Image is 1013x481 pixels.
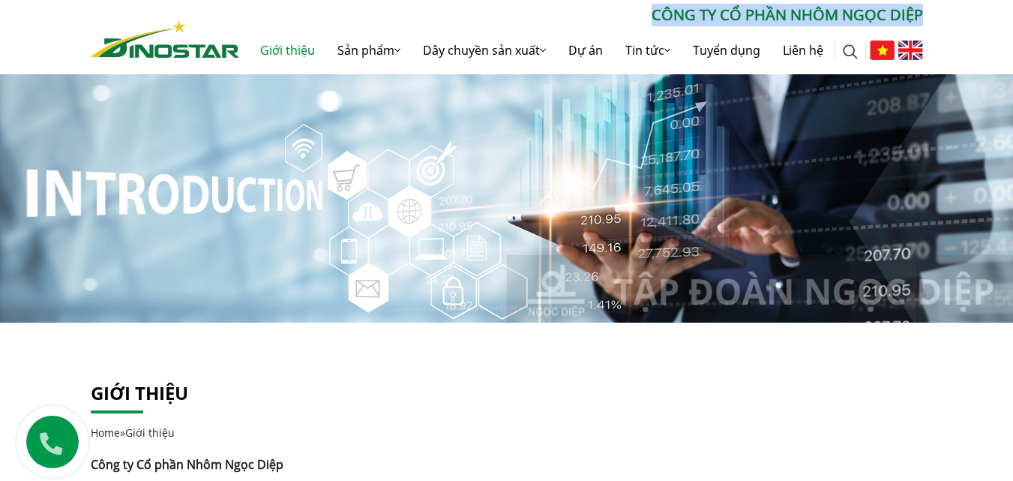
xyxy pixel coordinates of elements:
a: Dây chuyền sản xuất [412,26,557,74]
strong: Công ty Cổ phần Nhôm Ngọc Diệp [91,456,283,473]
span: Giới thiệu [125,425,175,440]
p: CÔNG TY CỔ PHẦN NHÔM NGỌC DIỆP [239,4,923,26]
a: Home [91,425,120,440]
a: Liên hệ [772,26,835,74]
a: Giới thiệu [91,380,188,405]
span: » [91,425,175,440]
a: Sản phẩm [326,26,412,74]
a: Tin tức [614,26,682,74]
img: Nhôm Dinostar [91,20,239,58]
a: Tuyển dụng [682,26,772,74]
img: English [898,41,923,60]
a: Giới thiệu [249,26,326,74]
a: Dự án [557,26,614,74]
img: Tiếng Việt [870,41,895,60]
img: search [843,44,858,59]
